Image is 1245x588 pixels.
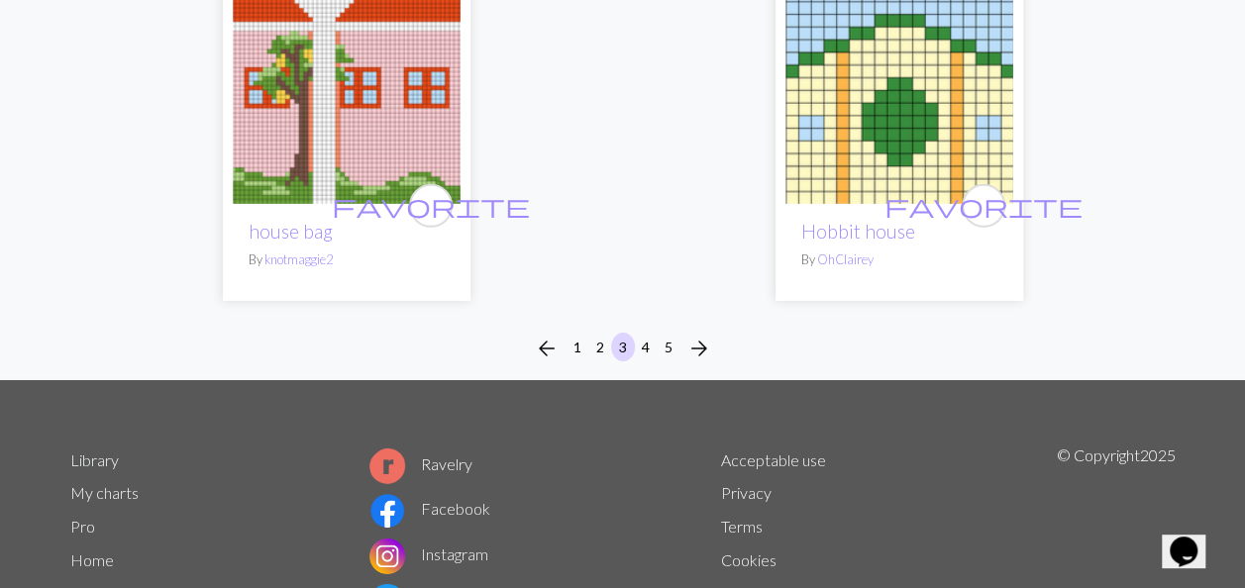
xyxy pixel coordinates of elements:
[369,499,490,518] a: Facebook
[687,335,711,362] span: arrow_forward
[657,333,680,361] button: 5
[70,450,119,469] a: Library
[884,190,1083,221] span: favorite
[679,333,719,364] button: Next
[535,337,559,360] i: Previous
[369,454,472,473] a: Ravelry
[369,544,488,563] a: Instagram
[634,333,658,361] button: 4
[527,333,567,364] button: Previous
[332,186,530,226] i: favourite
[801,250,997,269] p: By
[264,251,333,267] a: knotmaggie2
[962,184,1005,228] button: favourite
[332,190,530,221] span: favorite
[611,333,635,361] button: 3
[721,483,772,502] a: Privacy
[70,517,95,536] a: Pro
[721,550,777,569] a: Cookies
[369,539,405,574] img: Instagram logo
[566,333,589,361] button: 1
[527,333,719,364] nav: Page navigation
[817,251,874,267] a: OhClairey
[721,450,826,469] a: Acceptable use
[687,337,711,360] i: Next
[535,335,559,362] span: arrow_back
[233,78,461,97] a: house bag
[249,250,445,269] p: By
[1162,509,1225,568] iframe: chat widget
[884,186,1083,226] i: favourite
[369,493,405,529] img: Facebook logo
[588,333,612,361] button: 2
[721,517,763,536] a: Terms
[369,448,405,484] img: Ravelry logo
[70,483,139,502] a: My charts
[801,220,915,243] a: Hobbit house
[70,550,114,569] a: Home
[249,220,333,243] a: house bag
[785,78,1013,97] a: Hobbit house
[409,184,453,228] button: favourite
